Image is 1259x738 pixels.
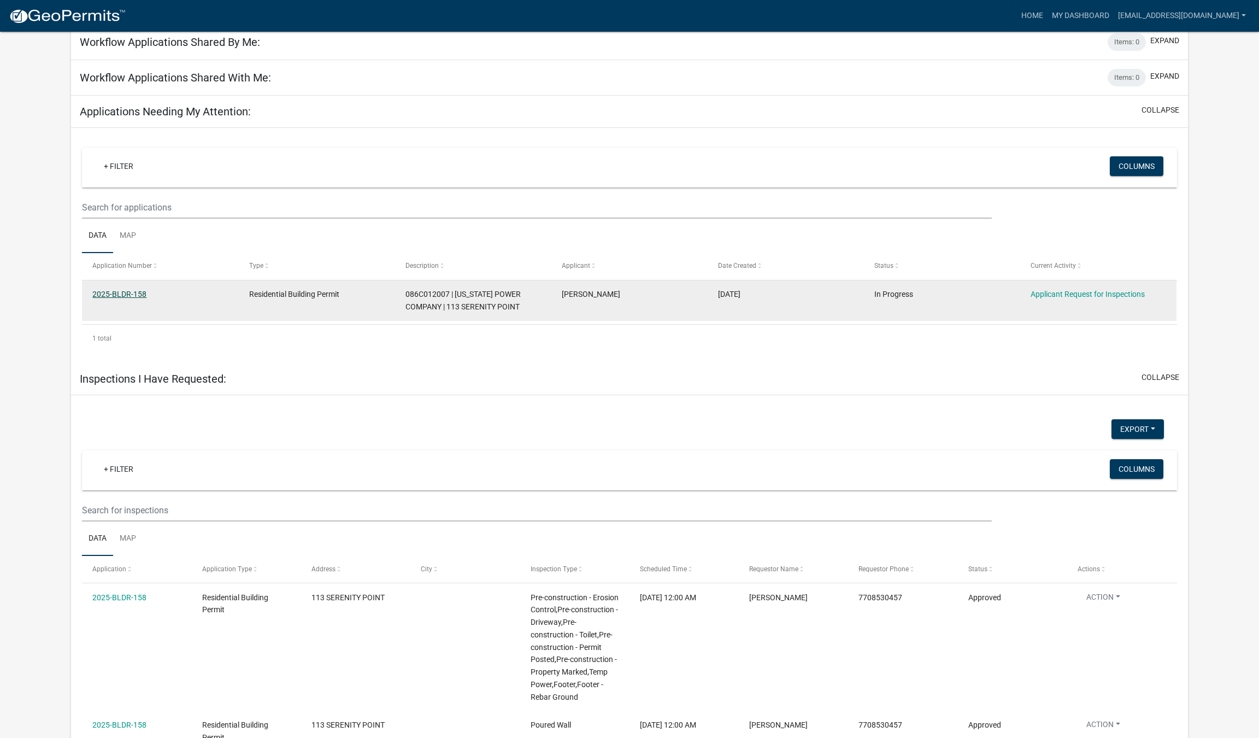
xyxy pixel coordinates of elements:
datatable-header-cell: Inspection Type [520,556,629,582]
button: expand [1150,35,1179,46]
span: Status [874,262,893,270]
button: collapse [1142,104,1179,116]
span: 086C012007 | GEORGIA POWER COMPANY | 113 SERENITY POINT [405,290,521,311]
a: 2025-BLDR-158 [92,593,146,602]
a: + Filter [95,459,142,479]
datatable-header-cell: Application Number [82,253,238,279]
span: Address [311,565,336,573]
button: collapse [1142,372,1179,383]
span: Michele Rivera [749,721,808,729]
span: Type [249,262,263,270]
button: expand [1150,71,1179,82]
a: 2025-BLDR-158 [92,290,146,298]
span: Requestor Name [749,565,798,573]
a: Home [1017,5,1048,26]
span: Maureen McDonnell [749,593,808,602]
datatable-header-cell: Date Created [708,253,864,279]
a: Map [113,219,143,254]
button: Columns [1110,156,1163,176]
h5: Workflow Applications Shared By Me: [80,36,260,49]
input: Search for applications [82,196,992,219]
span: Approved [968,593,1001,602]
span: Pre-construction - Erosion Control,Pre-construction - Driveway,Pre-construction - Toilet,Pre-cons... [531,593,619,701]
span: 05/02/2025 [718,290,740,298]
datatable-header-cell: Description [395,253,551,279]
div: Items: 0 [1108,33,1146,51]
a: + Filter [95,156,142,176]
button: Columns [1110,459,1163,479]
h5: Applications Needing My Attention: [80,105,251,118]
span: Poured Wall [531,721,571,729]
a: My Dashboard [1048,5,1114,26]
span: In Progress [874,290,913,298]
span: Residential Building Permit [249,290,339,298]
span: 113 SERENITY POINT [311,721,385,729]
span: Applicant [562,262,590,270]
datatable-header-cell: Actions [1067,556,1176,582]
span: Scheduled Time [640,565,687,573]
input: Search for inspections [82,499,992,522]
span: 7708530457 [858,593,902,602]
a: [EMAIL_ADDRESS][DOMAIN_NAME] [1114,5,1250,26]
div: collapse [71,128,1188,363]
button: Action [1078,591,1129,607]
datatable-header-cell: Status [864,253,1020,279]
span: Application [92,565,126,573]
span: 06/30/2025, 12:00 AM [640,593,696,602]
div: Items: 0 [1108,69,1146,86]
span: Description [405,262,439,270]
span: Actions [1078,565,1100,573]
a: Map [113,522,143,557]
span: Date Created [718,262,756,270]
span: Current Activity [1031,262,1076,270]
span: Approved [968,721,1001,729]
datatable-header-cell: Application Type [192,556,301,582]
a: Data [82,219,113,254]
span: 7708530457 [858,721,902,729]
a: 2025-BLDR-158 [92,721,146,729]
span: 07/17/2025, 12:00 AM [640,721,696,729]
span: Application Type [202,565,252,573]
datatable-header-cell: Status [958,556,1067,582]
span: Status [968,565,987,573]
a: Applicant Request for Inspections [1031,290,1145,298]
span: 113 SERENITY POINT [311,593,385,602]
span: Inspection Type [531,565,577,573]
datatable-header-cell: Address [301,556,410,582]
div: 1 total [82,325,1177,352]
span: City [421,565,432,573]
datatable-header-cell: Type [238,253,395,279]
h5: Inspections I Have Requested: [80,372,226,385]
h5: Workflow Applications Shared With Me: [80,71,271,84]
datatable-header-cell: Current Activity [1020,253,1176,279]
datatable-header-cell: Requestor Name [739,556,848,582]
button: Action [1078,719,1129,735]
a: Data [82,522,113,557]
datatable-header-cell: Requestor Phone [848,556,957,582]
span: Residential Building Permit [202,593,268,614]
datatable-header-cell: Applicant [551,253,708,279]
datatable-header-cell: City [410,556,520,582]
span: Requestor Phone [858,565,909,573]
button: Export [1111,419,1164,439]
datatable-header-cell: Application [82,556,191,582]
span: Application Number [92,262,152,270]
datatable-header-cell: Scheduled Time [629,556,739,582]
span: lonnie earl allen [562,290,620,298]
